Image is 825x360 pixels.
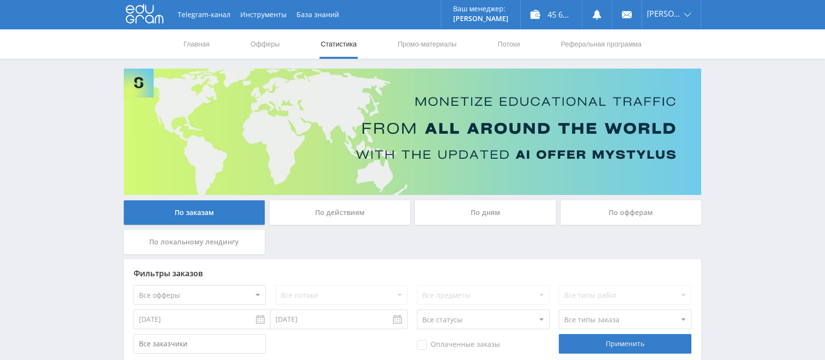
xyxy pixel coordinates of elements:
[559,334,691,354] div: Применить
[320,29,358,59] a: Статистика
[417,340,500,350] span: Оплаченные заказы
[453,15,508,23] p: [PERSON_NAME]
[270,200,411,225] div: По действиям
[497,29,521,59] a: Потоки
[124,200,265,225] div: По заказам
[561,200,702,225] div: По офферам
[647,10,681,18] span: [PERSON_NAME]
[124,69,701,195] img: Banner
[183,29,210,59] a: Главная
[397,29,458,59] a: Промо-материалы
[124,230,265,254] div: По локальному лендингу
[453,5,508,13] p: Ваш менеджер:
[415,200,556,225] div: По дням
[134,269,691,278] div: Фильтры заказов
[250,29,281,59] a: Офферы
[560,29,642,59] a: Реферальная программа
[134,334,266,354] input: Все заказчики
